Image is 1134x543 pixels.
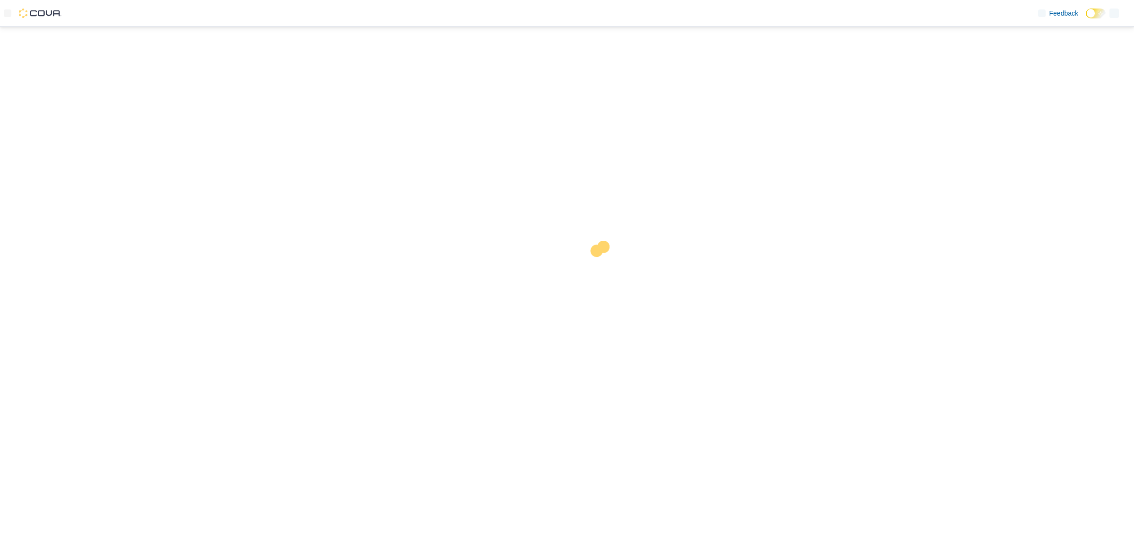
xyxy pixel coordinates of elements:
img: Cova [19,9,61,18]
input: Dark Mode [1086,9,1106,18]
img: cova-loader [567,234,638,305]
a: Feedback [1034,4,1082,23]
span: Feedback [1049,9,1078,18]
